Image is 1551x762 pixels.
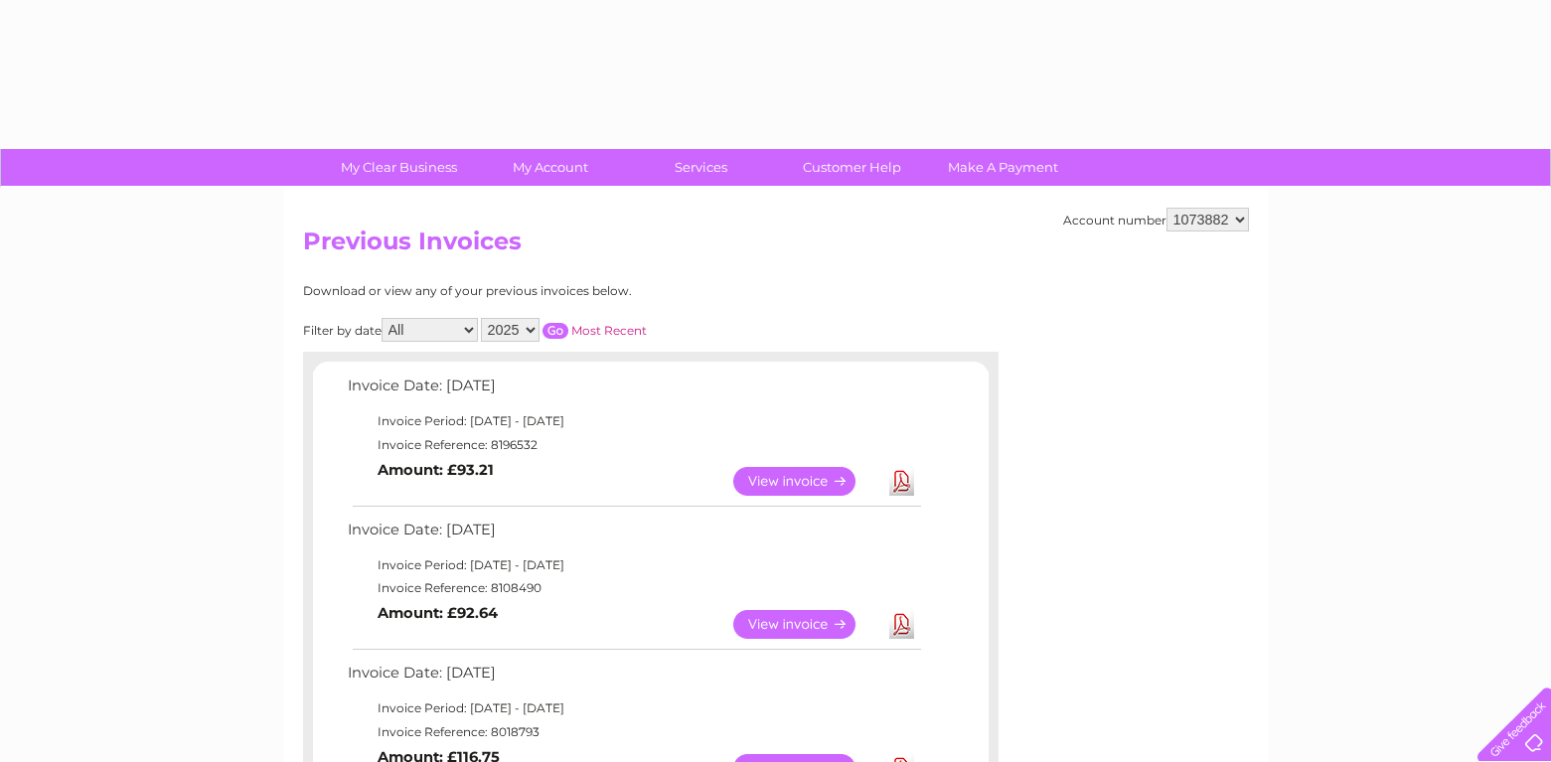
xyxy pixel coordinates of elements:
a: Services [619,149,783,186]
a: View [733,610,879,639]
td: Invoice Reference: 8108490 [343,576,924,600]
td: Invoice Period: [DATE] - [DATE] [343,696,924,720]
td: Invoice Period: [DATE] - [DATE] [343,553,924,577]
a: Customer Help [770,149,934,186]
h2: Previous Invoices [303,228,1249,265]
b: Amount: £92.64 [378,604,498,622]
a: Download [889,610,914,639]
div: Filter by date [303,318,825,342]
td: Invoice Reference: 8196532 [343,433,924,457]
td: Invoice Date: [DATE] [343,373,924,409]
a: Most Recent [571,323,647,338]
td: Invoice Date: [DATE] [343,660,924,696]
a: My Account [468,149,632,186]
b: Amount: £93.21 [378,461,494,479]
a: My Clear Business [317,149,481,186]
div: Account number [1063,208,1249,231]
a: Make A Payment [921,149,1085,186]
td: Invoice Date: [DATE] [343,517,924,553]
div: Download or view any of your previous invoices below. [303,284,825,298]
a: View [733,467,879,496]
td: Invoice Reference: 8018793 [343,720,924,744]
a: Download [889,467,914,496]
td: Invoice Period: [DATE] - [DATE] [343,409,924,433]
